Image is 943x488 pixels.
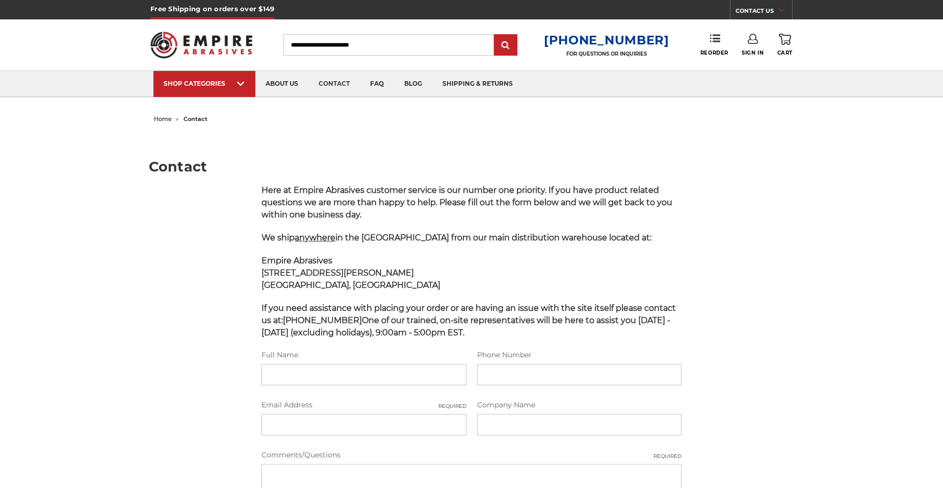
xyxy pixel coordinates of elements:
[261,233,651,242] span: We ship in the [GEOGRAPHIC_DATA] from our main distribution warehouse located at:
[261,256,332,265] span: Empire Abrasives
[360,71,394,97] a: faq
[742,50,764,56] span: Sign In
[154,115,172,123] a: home
[149,160,795,174] h1: Contact
[261,350,466,360] label: Full Name
[544,51,669,57] p: FOR QUESTIONS OR INQUIRIES
[394,71,432,97] a: blog
[283,315,362,325] strong: [PHONE_NUMBER]
[777,34,793,56] a: Cart
[736,5,792,19] a: CONTACT US
[777,50,793,56] span: Cart
[150,25,252,65] img: Empire Abrasives
[295,233,335,242] span: anywhere
[495,35,516,56] input: Submit
[255,71,308,97] a: about us
[477,400,682,410] label: Company Name
[432,71,523,97] a: shipping & returns
[261,450,682,460] label: Comments/Questions
[164,80,245,87] div: SHOP CATEGORIES
[477,350,682,360] label: Phone Number
[184,115,207,123] span: contact
[544,33,669,47] a: [PHONE_NUMBER]
[700,34,728,56] a: Reorder
[261,268,440,290] strong: [STREET_ADDRESS][PERSON_NAME] [GEOGRAPHIC_DATA], [GEOGRAPHIC_DATA]
[700,50,728,56] span: Reorder
[261,185,672,219] span: Here at Empire Abrasives customer service is our number one priority. If you have product related...
[653,452,682,460] small: Required
[261,400,466,410] label: Email Address
[308,71,360,97] a: contact
[438,402,466,410] small: Required
[261,303,676,337] span: If you need assistance with placing your order or are having an issue with the site itself please...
